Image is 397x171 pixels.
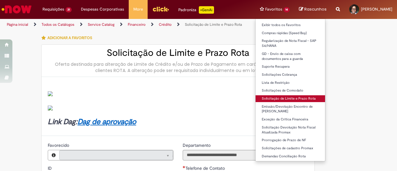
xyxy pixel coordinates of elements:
img: sys_attachment.do [48,91,53,96]
input: Departamento [183,150,308,160]
label: Somente leitura - Departamento [183,142,212,148]
p: +GenAi [199,6,214,14]
a: Todos os Catálogos [42,22,74,27]
span: Rascunhos [304,6,327,12]
a: Solicitações de cadastro Promax [256,145,325,152]
a: Compras rápidas (Speed Buy) [256,30,325,37]
a: Exibir todos os Favoritos [256,22,325,29]
div: Oferta destinada para alteração de Limite de Crédito e/ou de Prazo de Pagamento em caráter de exc... [48,61,308,74]
span: Despesas Corporativas [81,6,124,12]
a: Solicitações Cobrança [256,71,325,78]
a: Solicitação Devolução Nota Fiscal Atualizada Promax [256,124,325,136]
a: Crédito [159,22,172,27]
span: Obrigatório Preenchido [183,166,185,168]
span: More [133,6,143,12]
ul: Trilhas de página [5,19,260,30]
img: sys_attachment.do [48,106,53,110]
span: Somente leitura - Favorecido [48,142,70,148]
a: GD - Envio de caixa com documentos para a guarda [256,51,325,62]
span: Adicionar a Favoritos [47,35,92,40]
a: Solicitação de Limite e Prazo Rota [185,22,242,27]
a: Solicitações de Comodato [256,87,325,94]
a: Suporte Recupera [256,63,325,70]
a: Página inicial [7,22,28,27]
span: 14 [283,7,290,12]
div: Padroniza [178,6,214,14]
img: ServiceNow [1,3,33,16]
a: Solicitação de Limite e Prazo Rota [256,95,325,102]
button: Adicionar a Favoritos [41,31,96,44]
span: Somente leitura - ID [48,165,53,171]
img: click_logo_yellow_360x200.png [152,4,169,14]
a: Dag de aprovação [78,117,136,127]
a: Regularização de Nota Fiscal - SAP S4/HANA [256,38,325,49]
a: Lista de Restrição [256,79,325,86]
span: 31 [65,7,72,12]
ul: Favoritos [255,19,325,161]
a: Exceção da Crítica Financeira [256,116,325,123]
a: Prorrogação de Prazo de NF [256,137,325,144]
span: Telefone de Contato [185,165,226,171]
span: Favoritos [265,6,282,12]
button: Favorecido, Visualizar este registro [48,150,59,160]
h2: Solicitação de Limite e Prazo Rota [48,48,308,58]
a: Service Catalog [88,22,114,27]
a: Demandas Conciliação Rota [256,153,325,160]
a: Financeiro [128,22,145,27]
a: Rascunhos [299,7,327,12]
span: [PERSON_NAME] [361,7,392,12]
a: Emissão/Devolução Encontro de [PERSON_NAME] [256,103,325,115]
span: Requisições [42,6,64,12]
a: Limpar campo Favorecido [59,150,173,160]
strong: Link Dag: [48,117,136,127]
